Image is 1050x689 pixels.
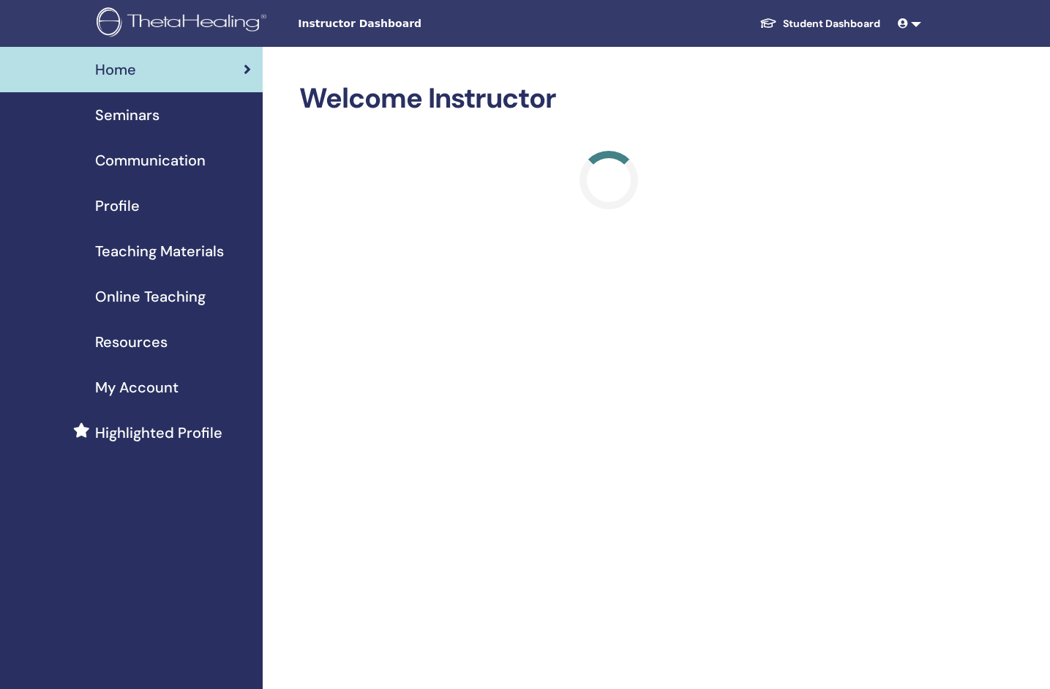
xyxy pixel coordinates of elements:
[95,149,206,171] span: Communication
[95,240,224,262] span: Teaching Materials
[95,104,160,126] span: Seminars
[298,16,517,31] span: Instructor Dashboard
[95,59,136,81] span: Home
[760,17,777,29] img: graduation-cap-white.svg
[299,82,918,116] h2: Welcome Instructor
[97,7,271,40] img: logo.png
[95,422,222,444] span: Highlighted Profile
[748,10,892,37] a: Student Dashboard
[95,286,206,308] span: Online Teaching
[95,331,168,353] span: Resources
[95,195,140,217] span: Profile
[95,376,179,398] span: My Account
